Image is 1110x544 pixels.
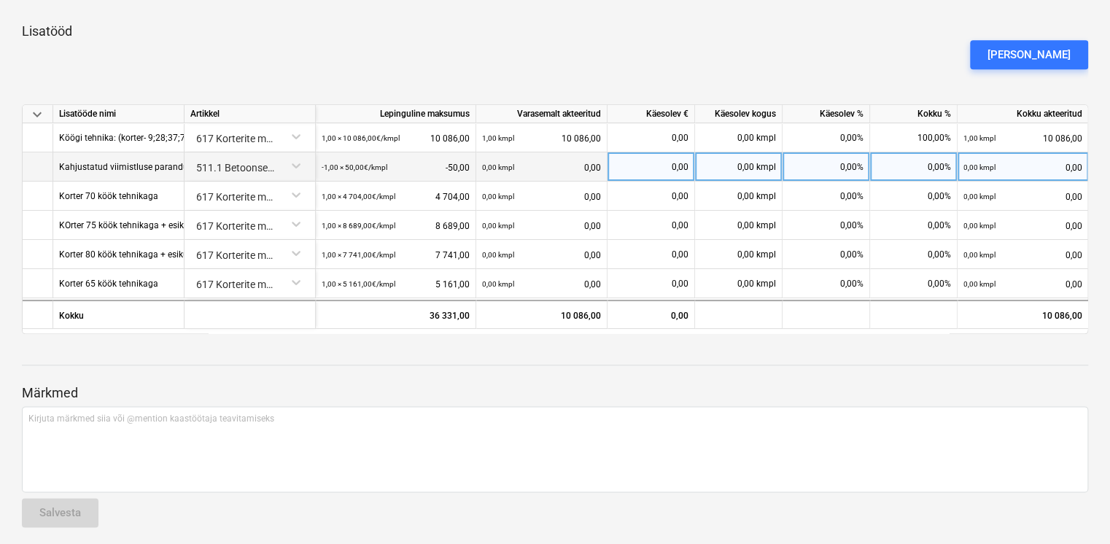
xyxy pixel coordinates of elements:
[59,123,236,152] div: Köögi tehnika: (korter- 9;28;37;73;79;88;102)
[59,240,313,268] div: Korter 80 köök tehnikaga + esiku mööbel + magamistoa mööbel
[963,280,995,288] small: 0,00 kmpl
[613,123,688,152] div: 0,00
[963,222,995,230] small: 0,00 kmpl
[322,211,470,241] div: 8 689,00
[870,269,958,298] div: 0,00%
[59,152,193,181] div: Kahjustatud viimistluse parandus
[482,163,514,171] small: 0,00 kmpl
[482,134,514,142] small: 1,00 kmpl
[963,211,1082,241] div: 0,00
[613,152,688,182] div: 0,00
[316,105,476,123] div: Lepinguline maksumus
[185,105,316,123] div: Artikkel
[322,193,395,201] small: 1,00 × 4 704,00€ / kmpl
[22,23,1088,40] p: Lisatööd
[963,240,1082,270] div: 0,00
[783,123,870,152] div: 0,00%
[870,105,958,123] div: Kokku %
[59,269,158,298] div: Korter 65 köök tehnikaga
[322,182,470,211] div: 4 704,00
[963,193,995,201] small: 0,00 kmpl
[870,240,958,269] div: 0,00%
[322,240,470,270] div: 7 741,00
[870,123,958,152] div: 100,00%
[870,152,958,182] div: 0,00%
[695,211,783,240] div: 0,00 kmpl
[22,384,1088,402] p: Märkmed
[322,269,470,299] div: 5 161,00
[613,182,688,211] div: 0,00
[482,240,601,270] div: 0,00
[482,182,601,211] div: 0,00
[963,152,1082,182] div: 0,00
[695,182,783,211] div: 0,00 kmpl
[783,269,870,298] div: 0,00%
[783,105,870,123] div: Käesolev %
[613,269,688,298] div: 0,00
[53,300,185,329] div: Kokku
[482,251,514,259] small: 0,00 kmpl
[783,152,870,182] div: 0,00%
[482,280,514,288] small: 0,00 kmpl
[695,240,783,269] div: 0,00 kmpl
[482,193,514,201] small: 0,00 kmpl
[963,182,1082,211] div: 0,00
[1037,474,1110,544] iframe: Chat Widget
[958,300,1089,329] div: 10 086,00
[53,105,185,123] div: Lisatööde nimi
[783,211,870,240] div: 0,00%
[970,40,1088,69] button: [PERSON_NAME]
[963,251,995,259] small: 0,00 kmpl
[870,211,958,240] div: 0,00%
[322,163,387,171] small: -1,00 × 50,00€ / kmpl
[476,300,608,329] div: 10 086,00
[695,152,783,182] div: 0,00 kmpl
[322,280,395,288] small: 1,00 × 5 161,00€ / kmpl
[695,269,783,298] div: 0,00 kmpl
[608,300,695,329] div: 0,00
[322,251,395,259] small: 1,00 × 7 741,00€ / kmpl
[613,240,688,269] div: 0,00
[987,45,1071,64] div: [PERSON_NAME]
[28,106,46,123] span: keyboard_arrow_down
[783,240,870,269] div: 0,00%
[59,182,158,210] div: Korter 70 köök tehnikaga
[870,182,958,211] div: 0,00%
[322,152,470,182] div: -50,00
[322,134,400,142] small: 1,00 × 10 086,00€ / kmpl
[958,105,1089,123] div: Kokku akteeritud
[316,300,476,329] div: 36 331,00
[59,211,397,239] div: KOrter 75 köök tehnikaga + esikukapp + mag.toa kapp + vannitoa mööbel
[963,163,995,171] small: 0,00 kmpl
[482,222,514,230] small: 0,00 kmpl
[482,211,601,241] div: 0,00
[608,105,695,123] div: Käesolev €
[482,269,601,299] div: 0,00
[322,222,395,230] small: 1,00 × 8 689,00€ / kmpl
[963,134,995,142] small: 1,00 kmpl
[783,182,870,211] div: 0,00%
[482,123,601,153] div: 10 086,00
[963,123,1082,153] div: 10 086,00
[322,123,470,153] div: 10 086,00
[963,269,1082,299] div: 0,00
[695,123,783,152] div: 0,00 kmpl
[613,211,688,240] div: 0,00
[482,152,601,182] div: 0,00
[476,105,608,123] div: Varasemalt akteeritud
[695,105,783,123] div: Käesolev kogus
